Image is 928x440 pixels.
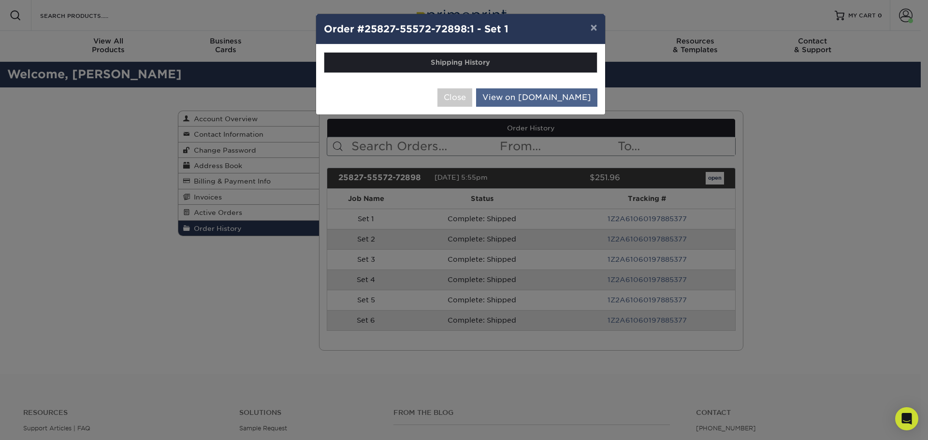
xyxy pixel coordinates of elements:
[895,407,918,430] div: Open Intercom Messenger
[582,14,605,41] button: ×
[324,53,597,72] th: Shipping History
[476,88,597,107] a: View on [DOMAIN_NAME]
[437,88,472,107] button: Close
[324,22,597,36] h4: Order #25827-55572-72898:1 - Set 1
